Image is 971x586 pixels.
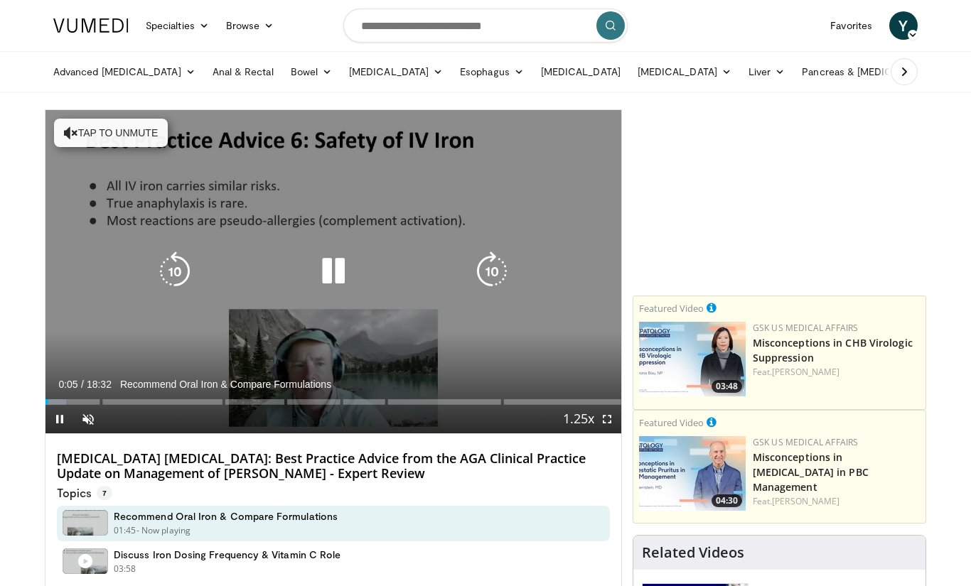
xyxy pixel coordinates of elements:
iframe: Advertisement [672,109,886,287]
p: 03:58 [114,563,136,575]
a: Browse [218,11,283,40]
span: 7 [97,486,112,500]
a: [MEDICAL_DATA] [629,58,740,86]
a: Favorites [822,11,881,40]
a: GSK US Medical Affairs [753,322,859,334]
span: 03:48 [712,380,742,393]
a: Esophagus [451,58,532,86]
a: Anal & Rectal [204,58,282,86]
span: 0:05 [58,379,77,390]
a: [PERSON_NAME] [772,495,839,507]
a: [MEDICAL_DATA] [340,58,451,86]
small: Featured Video [639,302,704,315]
a: Pancreas & [MEDICAL_DATA] [793,58,960,86]
input: Search topics, interventions [343,9,628,43]
p: Topics [57,486,112,500]
a: [MEDICAL_DATA] [532,58,629,86]
a: 04:30 [639,436,746,511]
a: Misconceptions in [MEDICAL_DATA] in PBC Management [753,450,869,494]
button: Pause [45,405,74,433]
a: GSK US Medical Affairs [753,436,859,448]
a: Liver [740,58,793,86]
a: Bowel [282,58,340,86]
a: Advanced [MEDICAL_DATA] [45,58,204,86]
button: Unmute [74,405,102,433]
p: 01:45 [114,524,136,537]
span: 04:30 [712,494,742,507]
video-js: Video Player [45,110,621,434]
a: Misconceptions in CHB Virologic Suppression [753,336,913,364]
button: Playback Rate [564,405,593,433]
span: Recommend Oral Iron & Compare Formulations [120,378,331,391]
h4: [MEDICAL_DATA] [MEDICAL_DATA]: Best Practice Advice from the AGA Clinical Practice Update on Mana... [57,451,610,482]
small: Featured Video [639,416,704,429]
img: VuMedi Logo [53,18,129,33]
div: Progress Bar [45,399,621,405]
button: Fullscreen [593,405,621,433]
a: Specialties [137,11,218,40]
h4: Recommend Oral Iron & Compare Formulations [114,510,338,523]
a: 03:48 [639,322,746,396]
a: [PERSON_NAME] [772,366,839,378]
a: Y [889,11,918,40]
h4: Discuss Iron Dosing Frequency & Vitamin C Role [114,548,340,561]
button: Tap to unmute [54,119,168,147]
img: aa8aa058-1558-4842-8c0c-0d4d7a40e65d.jpg.150x105_q85_crop-smart_upscale.jpg [639,436,746,511]
span: 18:32 [87,379,112,390]
div: Feat. [753,495,920,508]
div: Feat. [753,366,920,379]
p: - Now playing [136,524,191,537]
h4: Related Videos [642,544,744,561]
img: 59d1e413-5879-4b2e-8b0a-b35c7ac1ec20.jpg.150x105_q85_crop-smart_upscale.jpg [639,322,746,396]
span: / [81,379,84,390]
